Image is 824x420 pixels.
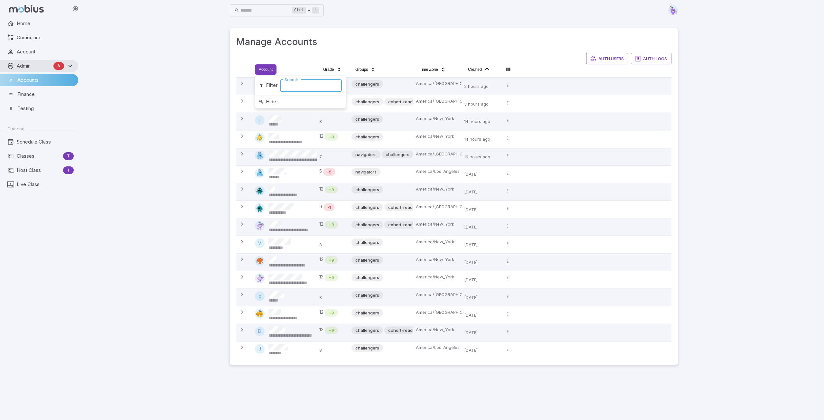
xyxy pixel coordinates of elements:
div: Hide [257,97,344,107]
div: + [292,6,319,14]
kbd: k [312,7,319,14]
label: Search [285,77,298,83]
img: pentagon.svg [668,5,678,15]
kbd: Ctrl [292,7,306,14]
span: Filter [266,82,277,89]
